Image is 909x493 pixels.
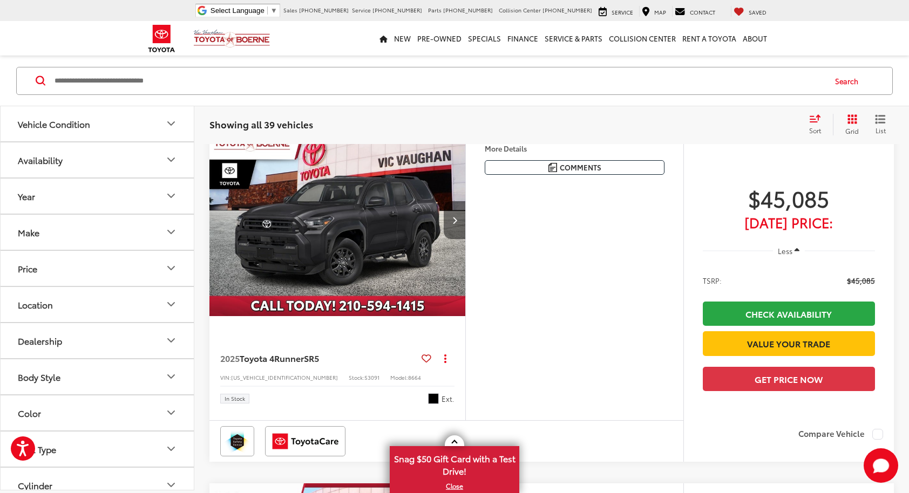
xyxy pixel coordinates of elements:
a: Collision Center [606,21,679,56]
div: Dealership [165,334,178,347]
button: AvailabilityAvailability [1,142,195,177]
button: YearYear [1,179,195,214]
button: Less [773,241,805,261]
span: Ext. [442,394,454,404]
span: Select Language [211,6,264,15]
button: LocationLocation [1,287,195,322]
span: Saved [749,8,766,16]
span: ​ [267,6,268,15]
a: Service [596,6,636,17]
button: Grid View [833,114,867,135]
div: Year [165,190,178,203]
a: Value Your Trade [703,331,875,355]
div: Price [165,262,178,275]
a: Pre-Owned [414,21,465,56]
button: Toggle Chat Window [864,448,898,483]
span: Service [352,6,371,14]
span: Showing all 39 vehicles [209,118,313,131]
span: $45,085 [703,184,875,211]
button: Fuel TypeFuel Type [1,432,195,467]
a: Contact [672,6,718,17]
a: New [391,21,414,56]
img: 2025 Toyota 4Runner SR5 [209,124,466,317]
img: ToyotaCare Vic Vaughan Toyota of Boerne Boerne TX [267,428,343,454]
a: 2025 Toyota 4Runner SR52025 Toyota 4Runner SR52025 Toyota 4Runner SR52025 Toyota 4Runner SR5 [209,124,466,316]
a: Home [376,21,391,56]
span: Service [612,8,633,16]
span: Less [778,246,792,256]
span: Grid [845,126,859,135]
button: DealershipDealership [1,323,195,358]
a: Select Language​ [211,6,277,15]
span: Stock: [349,373,364,381]
a: Service & Parts: Opens in a new tab [541,21,606,56]
span: List [875,126,886,135]
div: Make [18,227,39,237]
div: Vehicle Condition [165,118,178,131]
button: Body StyleBody Style [1,359,195,394]
a: Rent a Toyota [679,21,740,56]
div: Price [18,263,37,273]
a: Check Availability [703,302,875,326]
button: Comments [485,160,664,175]
span: Model: [390,373,408,381]
div: Cylinder [18,480,52,490]
span: Contact [690,8,715,16]
svg: Start Chat [864,448,898,483]
span: Map [654,8,666,16]
div: Color [18,408,41,418]
div: Cylinder [165,479,178,492]
button: Get Price Now [703,367,875,391]
img: Toyota Safety Sense Vic Vaughan Toyota of Boerne Boerne TX [222,428,252,454]
div: Vehicle Condition [18,119,90,129]
a: Map [639,6,669,17]
span: [US_VEHICLE_IDENTIFICATION_NUMBER] [231,373,338,381]
span: Toyota 4Runner [240,352,304,364]
button: Next image [444,201,465,239]
span: Sort [809,126,821,135]
span: In Stock [225,396,245,401]
span: dropdown dots [444,354,446,362]
label: Compare Vehicle [798,429,883,440]
span: [PHONE_NUMBER] [542,6,592,14]
span: Parts [428,6,442,14]
div: Dealership [18,335,62,346]
div: Fuel Type [165,443,178,456]
span: $45,085 [847,275,875,286]
span: Comments [560,162,601,173]
span: VIN: [220,373,231,381]
h4: More Details [485,145,664,152]
div: Body Style [165,371,178,384]
button: Select sort value [804,114,833,135]
span: SR5 [304,352,319,364]
button: ColorColor [1,395,195,430]
a: About [740,21,770,56]
div: Availability [165,154,178,167]
a: 2025Toyota 4RunnerSR5 [220,352,417,364]
button: Actions [436,348,454,367]
div: Location [165,298,178,311]
button: Vehicle ConditionVehicle Condition [1,106,195,141]
div: Fuel Type [18,444,56,454]
button: PricePrice [1,251,195,286]
input: Search by Make, Model, or Keyword [53,68,825,94]
div: Body Style [18,372,60,382]
div: Color [165,407,178,420]
div: Availability [18,155,63,165]
button: Search [825,67,874,94]
div: Make [165,226,178,239]
span: [PHONE_NUMBER] [443,6,493,14]
button: List View [867,114,894,135]
img: Vic Vaughan Toyota of Boerne [193,29,270,48]
span: ▼ [270,6,277,15]
a: Specials [465,21,504,56]
span: [PHONE_NUMBER] [372,6,422,14]
a: My Saved Vehicles [731,6,769,17]
span: 53091 [364,373,379,381]
div: Location [18,299,53,310]
span: Collision Center [499,6,541,14]
span: [PHONE_NUMBER] [299,6,349,14]
img: Toyota [141,21,182,56]
span: 8664 [408,373,421,381]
